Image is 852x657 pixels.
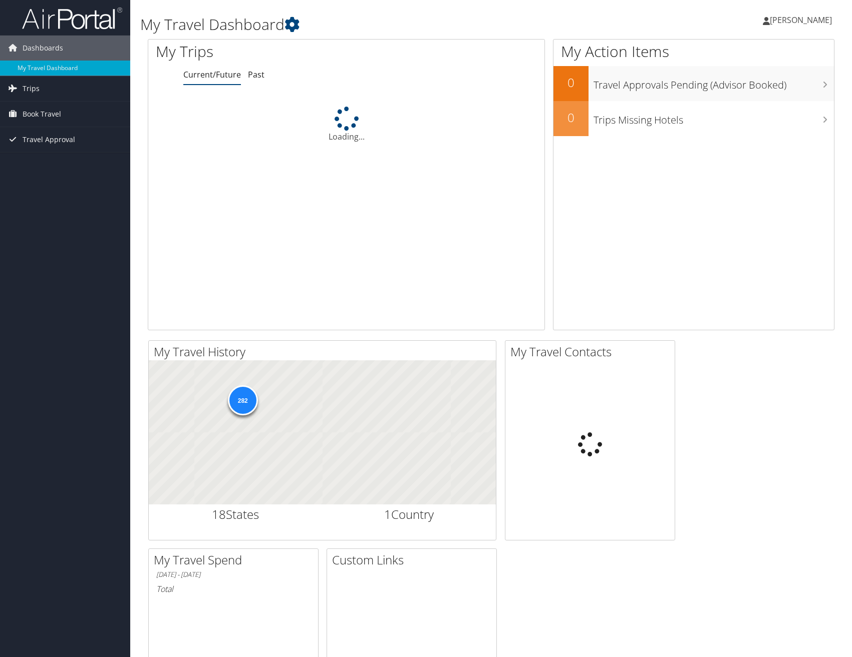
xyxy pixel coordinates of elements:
a: Current/Future [183,69,241,80]
span: Book Travel [23,102,61,127]
span: Trips [23,76,40,101]
h2: 0 [553,109,589,126]
h6: [DATE] - [DATE] [156,570,311,579]
a: 0Travel Approvals Pending (Advisor Booked) [553,66,834,101]
span: Travel Approval [23,127,75,152]
img: airportal-logo.png [22,7,122,30]
h2: My Travel Contacts [510,343,675,360]
a: Past [248,69,264,80]
span: 18 [212,506,226,522]
h2: 0 [553,74,589,91]
h3: Travel Approvals Pending (Advisor Booked) [594,73,834,92]
div: Loading... [148,107,544,143]
span: [PERSON_NAME] [770,15,832,26]
h2: Custom Links [332,551,496,568]
h2: States [156,506,315,523]
h2: Country [330,506,489,523]
h1: My Action Items [553,41,834,62]
h1: My Trips [156,41,372,62]
h2: My Travel History [154,343,496,360]
span: 1 [384,506,391,522]
h6: Total [156,583,311,594]
div: 282 [227,385,257,415]
h1: My Travel Dashboard [140,14,608,35]
h2: My Travel Spend [154,551,318,568]
span: Dashboards [23,36,63,61]
a: [PERSON_NAME] [763,5,842,35]
a: 0Trips Missing Hotels [553,101,834,136]
h3: Trips Missing Hotels [594,108,834,127]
